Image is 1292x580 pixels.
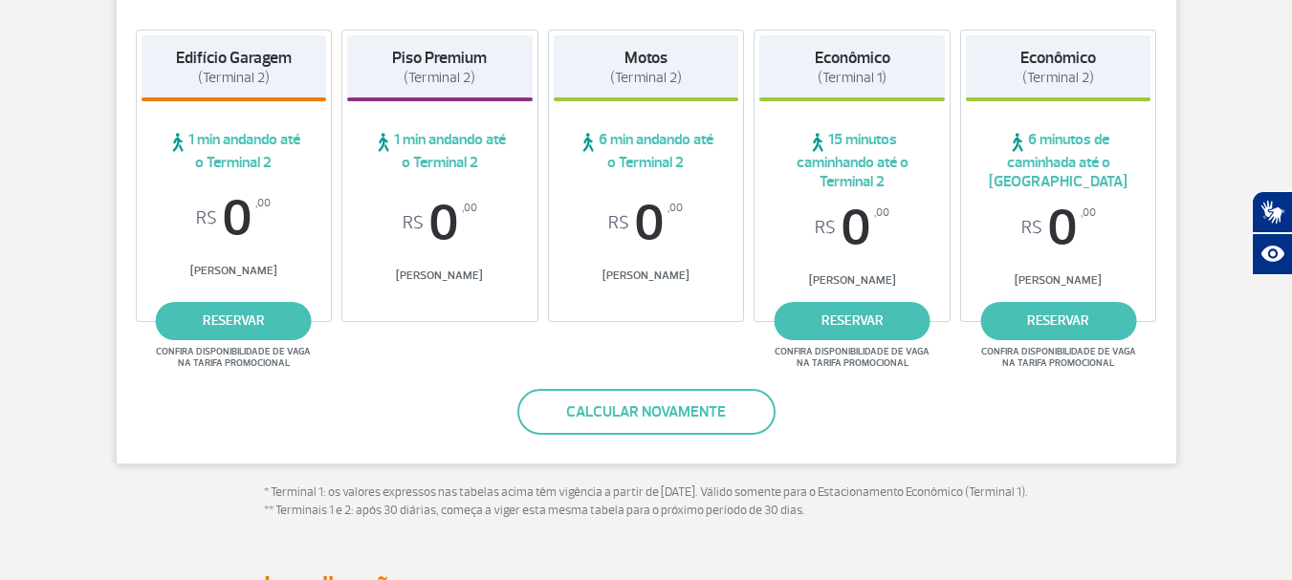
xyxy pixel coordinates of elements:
[1022,69,1094,87] span: (Terminal 2)
[1021,218,1042,239] sup: R$
[517,389,776,435] button: Calcular novamente
[818,69,887,87] span: (Terminal 1)
[404,69,475,87] span: (Terminal 2)
[815,48,890,68] strong: Econômico
[1252,191,1292,233] button: Abrir tradutor de língua de sinais.
[142,193,327,245] span: 0
[176,48,292,68] strong: Edifício Garagem
[196,208,217,229] sup: R$
[1081,203,1096,224] sup: ,00
[156,302,312,340] a: reservar
[775,302,931,340] a: reservar
[966,273,1151,288] span: [PERSON_NAME]
[554,198,739,249] span: 0
[153,346,314,369] span: Confira disponibilidade de vaga na tarifa promocional
[1252,233,1292,275] button: Abrir recursos assistivos.
[1020,48,1096,68] strong: Econômico
[966,203,1151,254] span: 0
[403,213,424,234] sup: R$
[980,302,1136,340] a: reservar
[462,198,477,219] sup: ,00
[198,69,270,87] span: (Terminal 2)
[759,273,945,288] span: [PERSON_NAME]
[978,346,1139,369] span: Confira disponibilidade de vaga na tarifa promocional
[759,203,945,254] span: 0
[1252,191,1292,275] div: Plugin de acessibilidade da Hand Talk.
[624,48,668,68] strong: Motos
[815,218,836,239] sup: R$
[759,130,945,191] span: 15 minutos caminhando até o Terminal 2
[554,130,739,172] span: 6 min andando até o Terminal 2
[608,213,629,234] sup: R$
[772,346,932,369] span: Confira disponibilidade de vaga na tarifa promocional
[668,198,683,219] sup: ,00
[142,264,327,278] span: [PERSON_NAME]
[347,269,533,283] span: [PERSON_NAME]
[966,130,1151,191] span: 6 minutos de caminhada até o [GEOGRAPHIC_DATA]
[874,203,889,224] sup: ,00
[142,130,327,172] span: 1 min andando até o Terminal 2
[392,48,487,68] strong: Piso Premium
[554,269,739,283] span: [PERSON_NAME]
[255,193,271,214] sup: ,00
[610,69,682,87] span: (Terminal 2)
[347,130,533,172] span: 1 min andando até o Terminal 2
[264,483,1029,521] p: * Terminal 1: os valores expressos nas tabelas acima têm vigência a partir de [DATE]. Válido some...
[347,198,533,249] span: 0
